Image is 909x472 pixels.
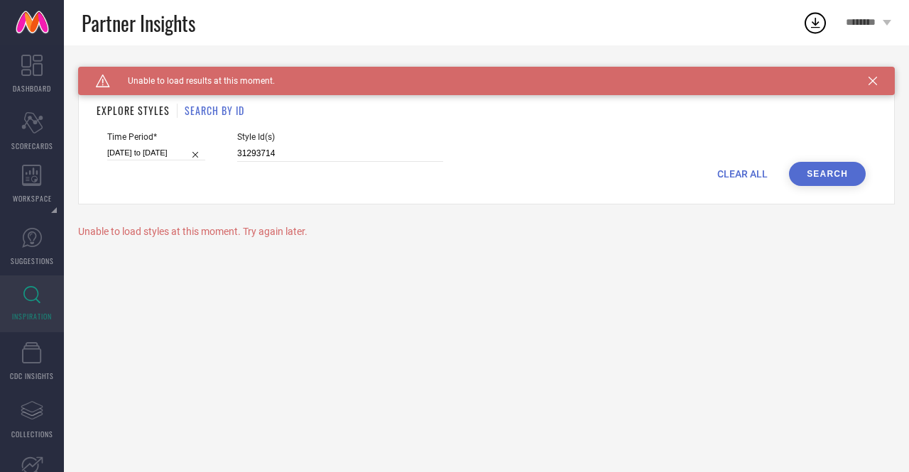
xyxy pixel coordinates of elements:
span: INSPIRATION [12,311,52,322]
div: Back TO Dashboard [78,67,895,77]
span: COLLECTIONS [11,429,53,439]
span: CDC INSIGHTS [10,371,54,381]
span: Style Id(s) [237,132,443,142]
span: Partner Insights [82,9,195,38]
span: CLEAR ALL [717,168,768,180]
input: Enter comma separated style ids e.g. 12345, 67890 [237,146,443,162]
span: Time Period* [107,132,205,142]
div: Unable to load styles at this moment. Try again later. [78,226,895,237]
h1: EXPLORE STYLES [97,103,170,118]
div: Open download list [802,10,828,35]
span: Unable to load results at this moment. [110,76,275,86]
span: DASHBOARD [13,83,51,94]
span: WORKSPACE [13,193,52,204]
span: SCORECARDS [11,141,53,151]
h1: SEARCH BY ID [185,103,244,118]
input: Select time period [107,146,205,160]
span: SUGGESTIONS [11,256,54,266]
button: Search [789,162,866,186]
